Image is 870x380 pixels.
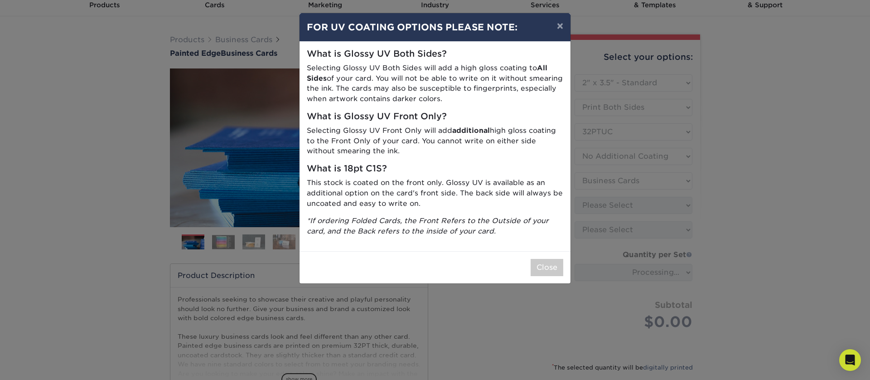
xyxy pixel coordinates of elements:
[307,20,563,34] h4: FOR UV COATING OPTIONS PLEASE NOTE:
[307,126,563,156] p: Selecting Glossy UV Front Only will add high gloss coating to the Front Only of your card. You ca...
[307,63,563,104] p: Selecting Glossy UV Both Sides will add a high gloss coating to of your card. You will not be abl...
[550,13,570,39] button: ×
[307,112,563,122] h5: What is Glossy UV Front Only?
[307,178,563,209] p: This stock is coated on the front only. Glossy UV is available as an additional option on the car...
[307,63,547,83] strong: All Sides
[307,164,563,174] h5: What is 18pt C1S?
[307,49,563,59] h5: What is Glossy UV Both Sides?
[531,259,563,276] button: Close
[307,216,549,235] i: *If ordering Folded Cards, the Front Refers to the Outside of your card, and the Back refers to t...
[839,349,861,371] div: Open Intercom Messenger
[452,126,490,135] strong: additional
